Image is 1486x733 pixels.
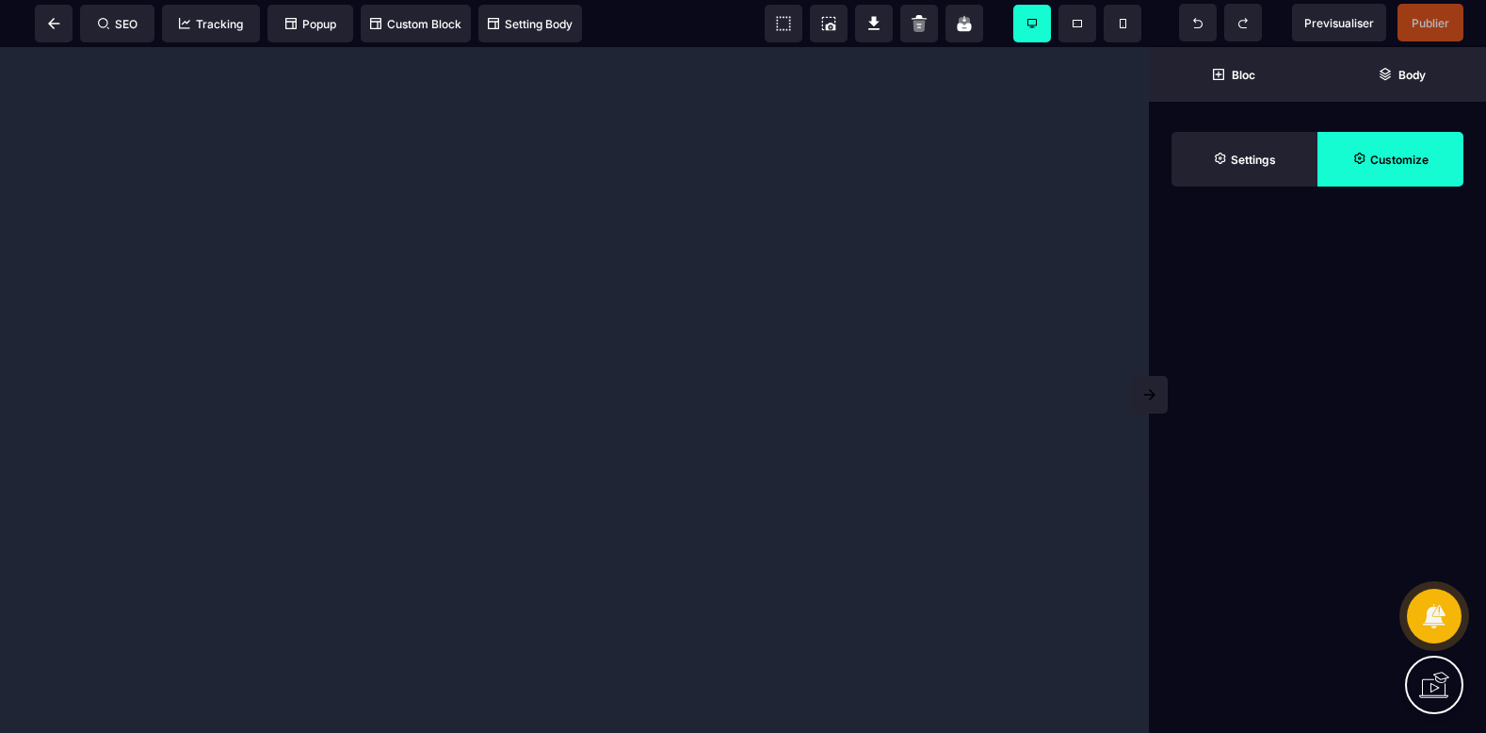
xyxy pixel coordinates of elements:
span: Custom Block [370,17,461,31]
span: Previsualiser [1304,16,1374,30]
span: View components [765,5,802,42]
span: Open Blocks [1149,47,1317,102]
span: Open Style Manager [1317,132,1463,187]
span: SEO [98,17,137,31]
span: Popup [285,17,336,31]
span: Preview [1292,4,1386,41]
span: Settings [1171,132,1317,187]
strong: Customize [1370,153,1429,167]
span: Open Layer Manager [1317,47,1486,102]
span: Tracking [179,17,243,31]
strong: Body [1398,68,1426,82]
span: Setting Body [488,17,573,31]
span: Publier [1412,16,1449,30]
strong: Bloc [1232,68,1255,82]
span: Screenshot [810,5,848,42]
strong: Settings [1231,153,1276,167]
